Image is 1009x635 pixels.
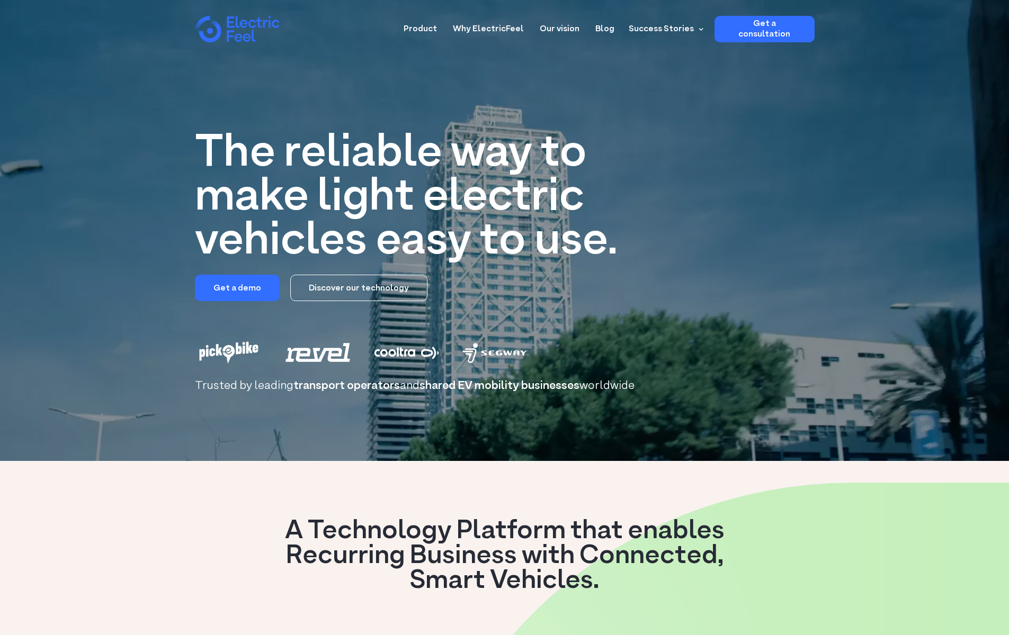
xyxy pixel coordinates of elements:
span: transport operators [293,378,400,394]
div: Success Stories [629,23,694,35]
a: Product [404,16,437,35]
h2: Trusted by leading and worldwide [195,380,815,392]
a: Our vision [540,16,579,35]
a: Discover our technology [290,275,427,301]
a: Why ElectricFeel [453,16,524,35]
h3: A Technology Platform that enables Recurring Business with Connected, Smart Vehicles. [272,519,737,594]
div: Success Stories [622,16,707,42]
a: Get a consultation [715,16,815,42]
h1: The reliable way to make light electric vehicles easy to use. [195,132,637,264]
span: shared EV mobility businesses [419,378,579,394]
a: Get a demo [195,275,280,301]
a: Blog [595,16,614,35]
